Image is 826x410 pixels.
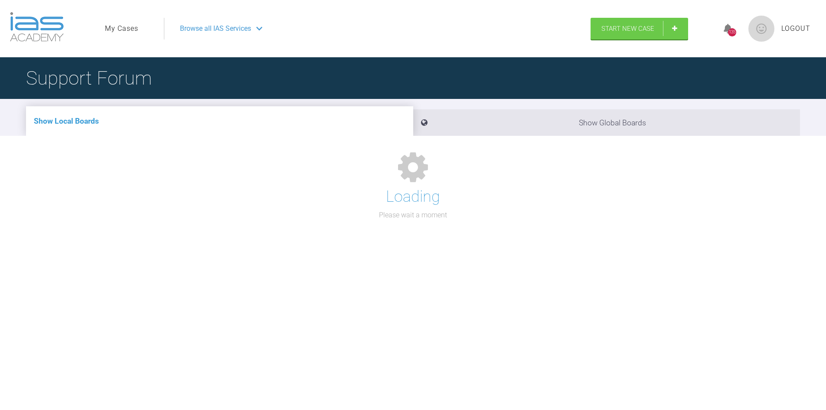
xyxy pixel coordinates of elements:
[386,184,440,210] h1: Loading
[748,16,774,42] img: profile.png
[180,23,251,34] span: Browse all IAS Services
[591,18,688,39] a: Start New Case
[26,63,152,93] h1: Support Forum
[379,210,447,221] p: Please wait a moment
[601,25,654,33] span: Start New Case
[413,109,800,136] li: Show Global Boards
[105,23,138,34] a: My Cases
[26,106,413,136] li: Show Local Boards
[10,12,64,42] img: logo-light.3e3ef733.png
[728,28,736,36] div: 135
[781,23,810,34] a: Logout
